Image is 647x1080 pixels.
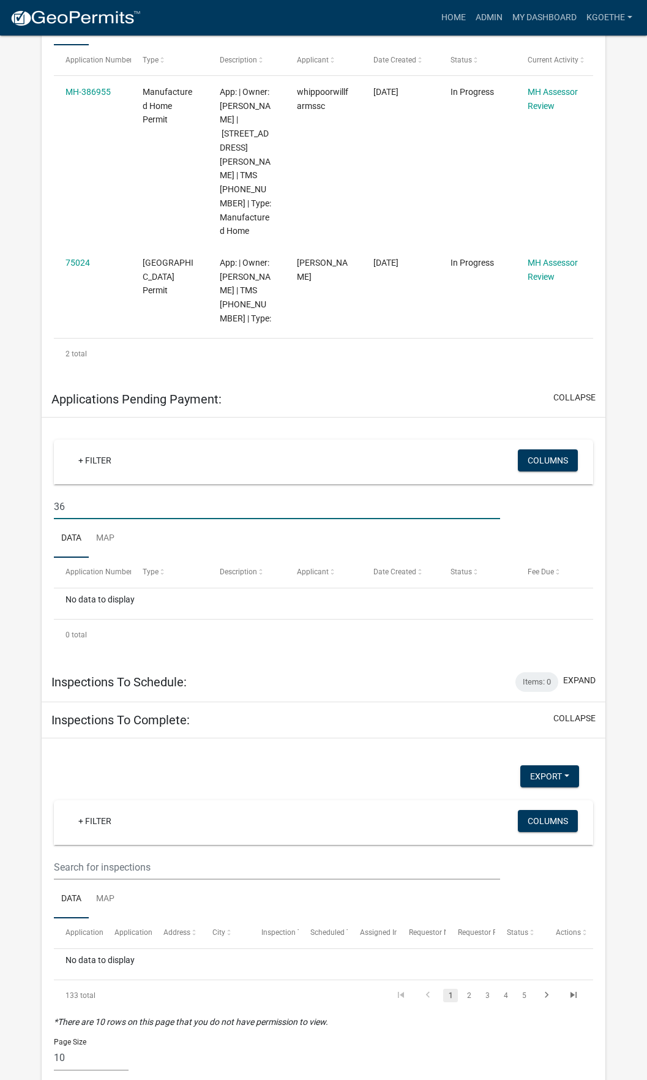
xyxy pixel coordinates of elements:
span: Date Created [373,568,416,576]
div: No data to display [54,588,593,619]
span: Applicant [297,568,329,576]
a: kgoethe [582,6,637,29]
span: Type [143,56,159,64]
datatable-header-cell: Type [131,45,208,75]
span: Manufactured Home Permit [143,87,192,125]
div: collapse [42,418,605,662]
span: Description [220,568,257,576]
a: 3 [480,989,495,1002]
span: Application Number [65,56,132,64]
span: In Progress [451,87,494,97]
datatable-header-cell: Description [208,45,285,75]
button: collapse [553,712,596,725]
a: Map [89,880,122,919]
span: Application Type [114,928,170,937]
i: *There are 10 rows on this page that you do not have permission to view. [54,1017,328,1027]
a: MH-386955 [65,87,111,97]
datatable-header-cell: Application Type [103,918,152,948]
a: Map [89,519,122,558]
li: page 4 [496,985,515,1006]
a: go to previous page [416,989,439,1002]
span: City [212,928,225,937]
datatable-header-cell: Fee Due [516,558,593,587]
li: page 5 [515,985,533,1006]
span: Actions [556,928,581,937]
datatable-header-cell: Assigned Inspector [348,918,397,948]
span: Date Created [373,56,416,64]
a: My Dashboard [507,6,582,29]
span: Current Activity [528,56,578,64]
span: Application Number [65,568,132,576]
div: No data to display [54,949,593,980]
datatable-header-cell: Description [208,558,285,587]
div: Items: 0 [515,672,558,692]
span: Status [451,56,472,64]
span: Address [163,928,190,937]
h5: Inspections To Complete: [51,713,190,727]
a: 2 [462,989,476,1002]
datatable-header-cell: Status [439,45,516,75]
datatable-header-cell: Inspection Type [250,918,299,948]
a: + Filter [69,449,121,471]
datatable-header-cell: Applicant [285,558,362,587]
button: expand [563,674,596,687]
span: 03/10/2025 [373,87,398,97]
div: 133 total [54,980,160,1011]
span: Type [143,568,159,576]
a: go to next page [535,989,558,1002]
datatable-header-cell: Scheduled Time [299,918,348,948]
span: 11/14/2022 [373,258,398,268]
datatable-header-cell: Requestor Phone [446,918,495,948]
input: Search for inspections [54,855,500,880]
a: + Filter [69,810,121,832]
li: page 2 [460,985,478,1006]
datatable-header-cell: Current Activity [516,45,593,75]
datatable-header-cell: Requestor Name [397,918,446,948]
datatable-header-cell: Type [131,558,208,587]
datatable-header-cell: Date Created [362,558,439,587]
datatable-header-cell: Application Number [54,45,131,75]
a: 75024 [65,258,90,268]
span: Applicant [297,56,329,64]
h5: Inspections To Schedule: [51,675,187,689]
datatable-header-cell: Address [152,918,201,948]
span: Application [65,928,103,937]
a: Admin [471,6,507,29]
span: Requestor Name [409,928,464,937]
a: 4 [498,989,513,1002]
span: Brenda H. DeLoach [297,258,348,282]
button: Export [520,765,579,787]
button: Columns [518,449,578,471]
span: Requestor Phone [458,928,514,937]
span: Inspection Type [261,928,313,937]
a: go to last page [562,989,585,1002]
button: collapse [553,391,596,404]
datatable-header-cell: City [201,918,250,948]
span: Fee Due [528,568,554,576]
a: go to first page [389,989,413,1002]
span: App: | Owner: YOUNG JAMES | 870 TILLMAN RD | TMS 024-00-05-030 | Type: Manufactured Home [220,87,271,236]
span: Status [507,928,528,937]
div: 0 total [54,620,593,650]
h5: Applications Pending Payment: [51,392,222,407]
a: 5 [517,989,531,1002]
li: page 3 [478,985,496,1006]
datatable-header-cell: Date Created [362,45,439,75]
span: App: | Owner: DELOACH BRENDA H | TMS 063-34-01-003 | Type: [220,258,271,323]
datatable-header-cell: Application Number [54,558,131,587]
a: Data [54,880,89,919]
li: page 1 [441,985,460,1006]
a: Home [436,6,471,29]
datatable-header-cell: Application [54,918,103,948]
a: Data [54,519,89,558]
a: 1 [443,989,458,1002]
span: Assigned Inspector [360,928,423,937]
datatable-header-cell: Actions [544,918,593,948]
a: MH Assessor Review [528,258,578,282]
span: Jasper County SC Building Permit [143,258,193,296]
span: Description [220,56,257,64]
a: MH Assessor Review [528,87,578,111]
input: Search for applications [54,494,500,519]
div: 2 total [54,339,593,369]
span: In Progress [451,258,494,268]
